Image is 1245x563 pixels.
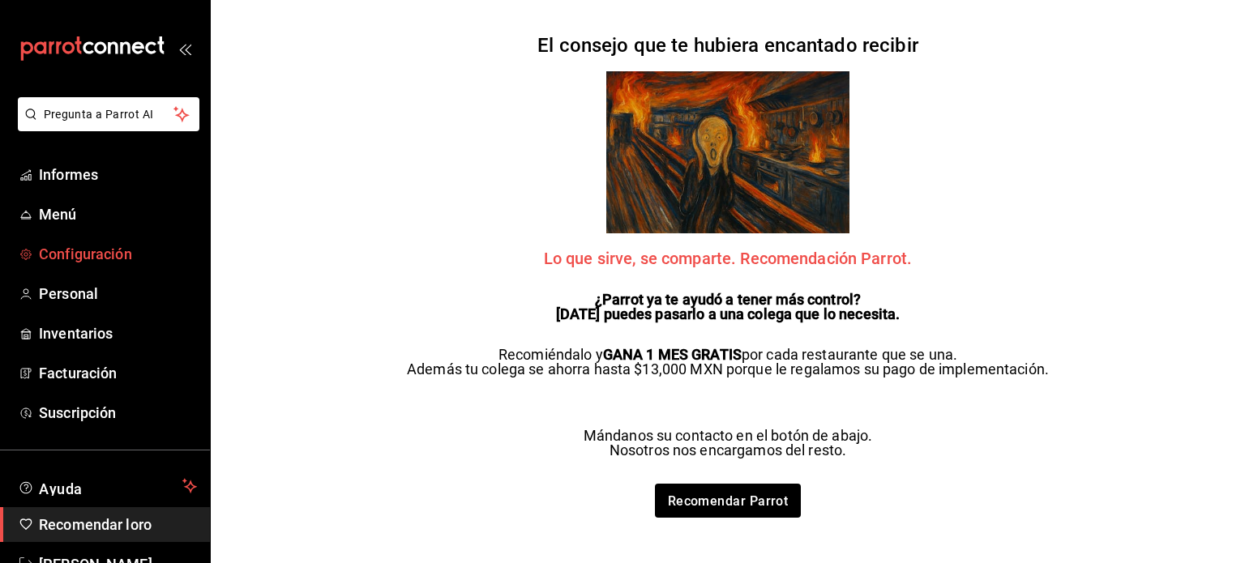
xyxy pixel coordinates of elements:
font: Ayuda [39,480,83,497]
font: ¿Parrot ya te ayudó a tener más control? [595,291,861,308]
a: Recomendar Parrot [655,484,802,518]
font: por cada restaurante que se una. [742,346,957,363]
font: Lo que sirve, se comparte. Recomendación Parrot. [544,249,912,268]
a: Pregunta a Parrot AI [11,117,199,134]
img: Referencias Parrot [606,71,849,233]
font: Mándanos su contacto en el botón de abajo. [584,427,873,444]
font: Además tu colega se ahorra hasta $13,000 MXN porque le regalamos su pago de implementación. [407,360,1049,377]
font: [DATE] puedes pasarlo a una colega que lo necesita. [556,305,901,322]
button: Pregunta a Parrot AI [18,97,199,131]
font: Menú [39,206,77,223]
font: Recomendar loro [39,516,152,533]
font: Configuración [39,245,132,262]
font: Pregunta a Parrot AI [44,108,154,121]
font: Nosotros nos encargamos del resto. [610,441,846,459]
font: Facturación [39,365,117,382]
font: GANA 1 MES GRATIS [603,346,742,363]
font: Informes [39,166,98,183]
font: Personal [39,285,98,302]
font: Recomendar Parrot [668,493,789,508]
font: Recomiéndalo y [498,346,603,363]
font: Inventarios [39,325,113,342]
font: El consejo que te hubiera encantado recibir [537,34,918,57]
button: abrir_cajón_menú [178,42,191,55]
font: Suscripción [39,404,116,421]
